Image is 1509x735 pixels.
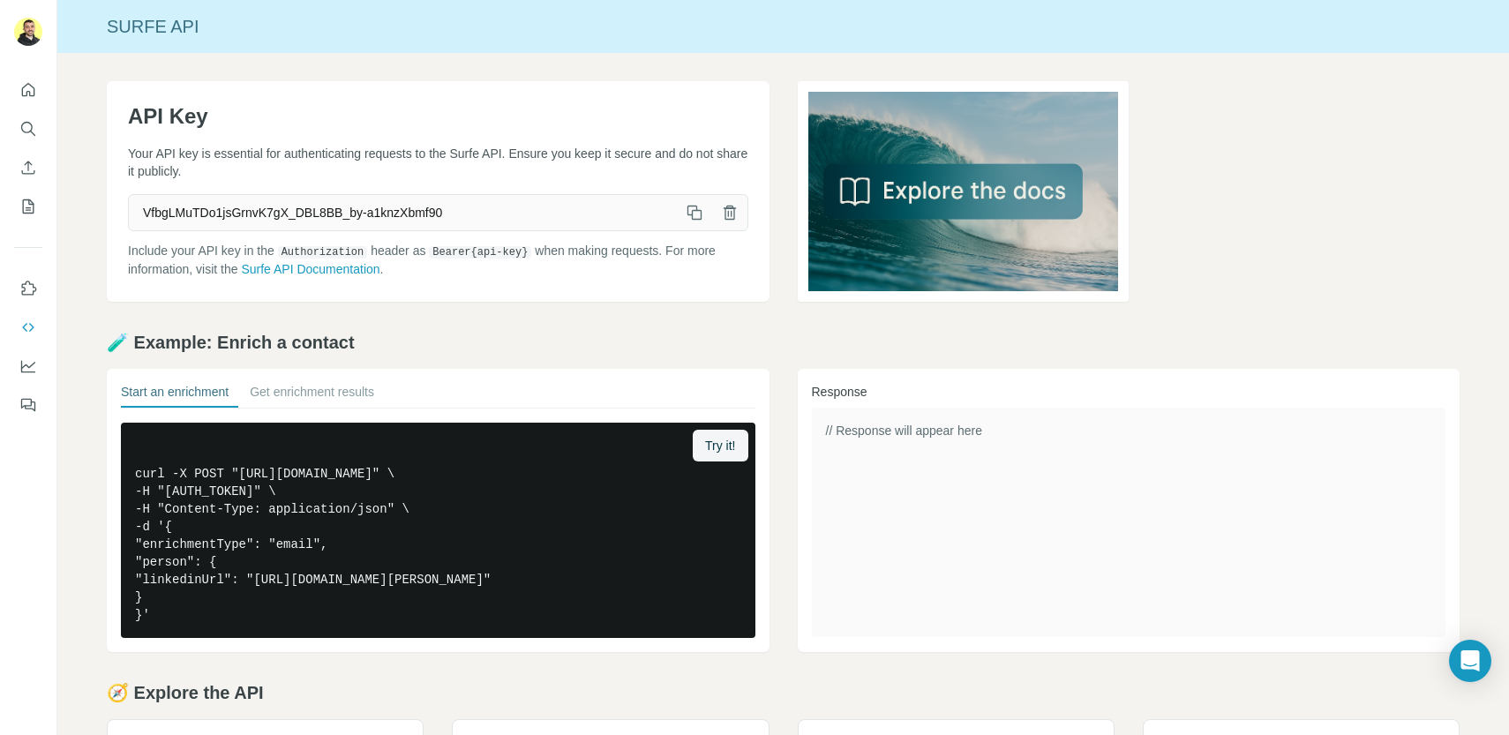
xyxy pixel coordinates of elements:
[129,197,677,229] span: VfbgLMuTDo1jsGrnvK7gX_DBL8BB_by-a1knzXbmf90
[250,383,374,408] button: Get enrichment results
[14,311,42,343] button: Use Surfe API
[14,389,42,421] button: Feedback
[14,152,42,184] button: Enrich CSV
[121,383,229,408] button: Start an enrichment
[429,246,531,259] code: Bearer {api-key}
[14,18,42,46] img: Avatar
[693,430,747,461] button: Try it!
[826,424,982,438] span: // Response will appear here
[14,191,42,222] button: My lists
[121,423,755,638] pre: curl -X POST "[URL][DOMAIN_NAME]" \ -H "[AUTH_TOKEN]" \ -H "Content-Type: application/json" \ -d ...
[241,262,379,276] a: Surfe API Documentation
[278,246,368,259] code: Authorization
[812,383,1446,401] h3: Response
[128,242,748,278] p: Include your API key in the header as when making requests. For more information, visit the .
[1449,640,1491,682] div: Open Intercom Messenger
[128,145,748,180] p: Your API key is essential for authenticating requests to the Surfe API. Ensure you keep it secure...
[14,350,42,382] button: Dashboard
[14,113,42,145] button: Search
[14,74,42,106] button: Quick start
[107,680,1460,705] h2: 🧭 Explore the API
[107,330,1460,355] h2: 🧪 Example: Enrich a contact
[705,437,735,454] span: Try it!
[57,14,1509,39] div: Surfe API
[128,102,748,131] h1: API Key
[14,273,42,304] button: Use Surfe on LinkedIn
